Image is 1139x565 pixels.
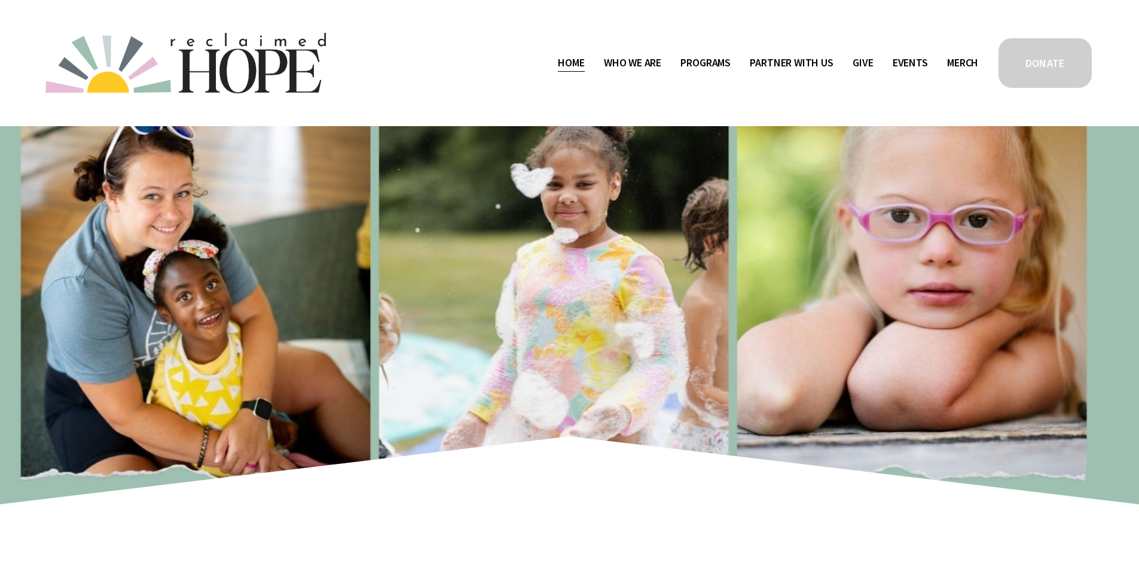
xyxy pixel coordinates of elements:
a: DONATE [997,36,1094,90]
a: Give [853,54,873,73]
a: Home [558,54,584,73]
img: Reclaimed Hope Initiative [45,33,326,93]
a: folder dropdown [604,54,661,73]
span: Who We Are [604,54,661,72]
a: Merch [947,54,978,73]
a: folder dropdown [750,54,833,73]
a: Events [893,54,928,73]
a: folder dropdown [680,54,731,73]
span: Partner With Us [750,54,833,72]
span: Programs [680,54,731,72]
